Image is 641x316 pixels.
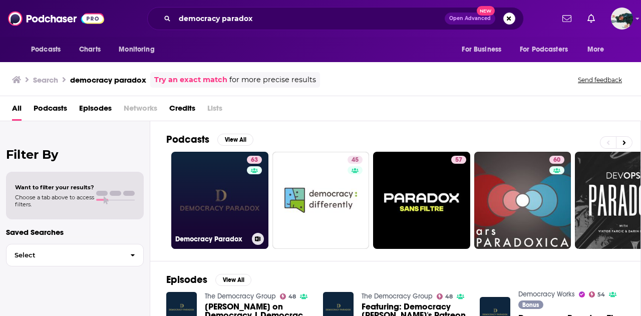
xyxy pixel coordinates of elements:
[455,40,514,59] button: open menu
[288,294,296,299] span: 48
[112,40,167,59] button: open menu
[70,75,146,85] h3: democracy paradox
[611,8,633,30] img: User Profile
[272,152,370,249] a: 45
[451,156,466,164] a: 57
[8,9,104,28] img: Podchaser - Follow, Share and Rate Podcasts
[580,40,617,59] button: open menu
[175,11,445,27] input: Search podcasts, credits, & more...
[166,273,207,286] h2: Episodes
[589,291,605,297] a: 54
[175,235,248,243] h3: Democracy Paradox
[280,293,296,299] a: 48
[597,292,605,297] span: 54
[171,152,268,249] a: 63Democracy Paradox
[79,100,112,121] a: Episodes
[520,43,568,57] span: For Podcasters
[15,194,94,208] span: Choose a tab above to access filters.
[513,40,582,59] button: open menu
[12,100,22,121] a: All
[215,274,251,286] button: View All
[522,302,539,308] span: Bonus
[147,7,524,30] div: Search podcasts, credits, & more...
[587,43,604,57] span: More
[207,100,222,121] span: Lists
[169,100,195,121] a: Credits
[229,74,316,86] span: for more precise results
[6,227,144,237] p: Saved Searches
[24,40,74,59] button: open menu
[362,292,433,300] a: The Democracy Group
[154,74,227,86] a: Try an exact match
[124,100,157,121] span: Networks
[518,290,575,298] a: Democracy Works
[73,40,107,59] a: Charts
[33,75,58,85] h3: Search
[455,155,462,165] span: 57
[445,13,495,25] button: Open AdvancedNew
[166,273,251,286] a: EpisodesView All
[558,10,575,27] a: Show notifications dropdown
[449,16,491,21] span: Open Advanced
[373,152,470,249] a: 57
[34,100,67,121] a: Podcasts
[583,10,599,27] a: Show notifications dropdown
[166,133,253,146] a: PodcastsView All
[611,8,633,30] button: Show profile menu
[31,43,61,57] span: Podcasts
[7,252,122,258] span: Select
[348,156,363,164] a: 45
[166,133,209,146] h2: Podcasts
[549,156,564,164] a: 60
[6,244,144,266] button: Select
[352,155,359,165] span: 45
[611,8,633,30] span: Logged in as fsg.publicity
[251,155,258,165] span: 63
[437,293,453,299] a: 48
[445,294,453,299] span: 48
[553,155,560,165] span: 60
[474,152,571,249] a: 60
[217,134,253,146] button: View All
[575,76,625,84] button: Send feedback
[15,184,94,191] span: Want to filter your results?
[6,147,144,162] h2: Filter By
[205,292,276,300] a: The Democracy Group
[477,6,495,16] span: New
[462,43,501,57] span: For Business
[247,156,262,164] a: 63
[119,43,154,57] span: Monitoring
[79,43,101,57] span: Charts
